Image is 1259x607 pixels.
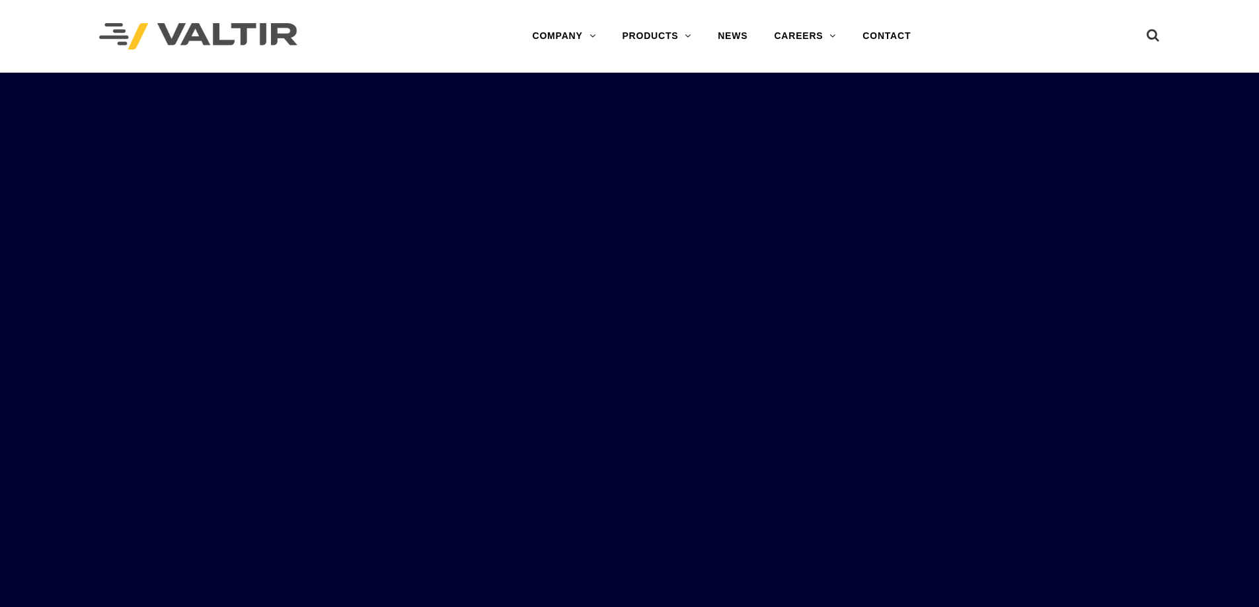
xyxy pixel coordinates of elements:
a: CONTACT [849,23,924,50]
a: NEWS [705,23,761,50]
a: CAREERS [761,23,849,50]
a: PRODUCTS [609,23,705,50]
a: COMPANY [519,23,609,50]
img: Valtir [99,23,297,50]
